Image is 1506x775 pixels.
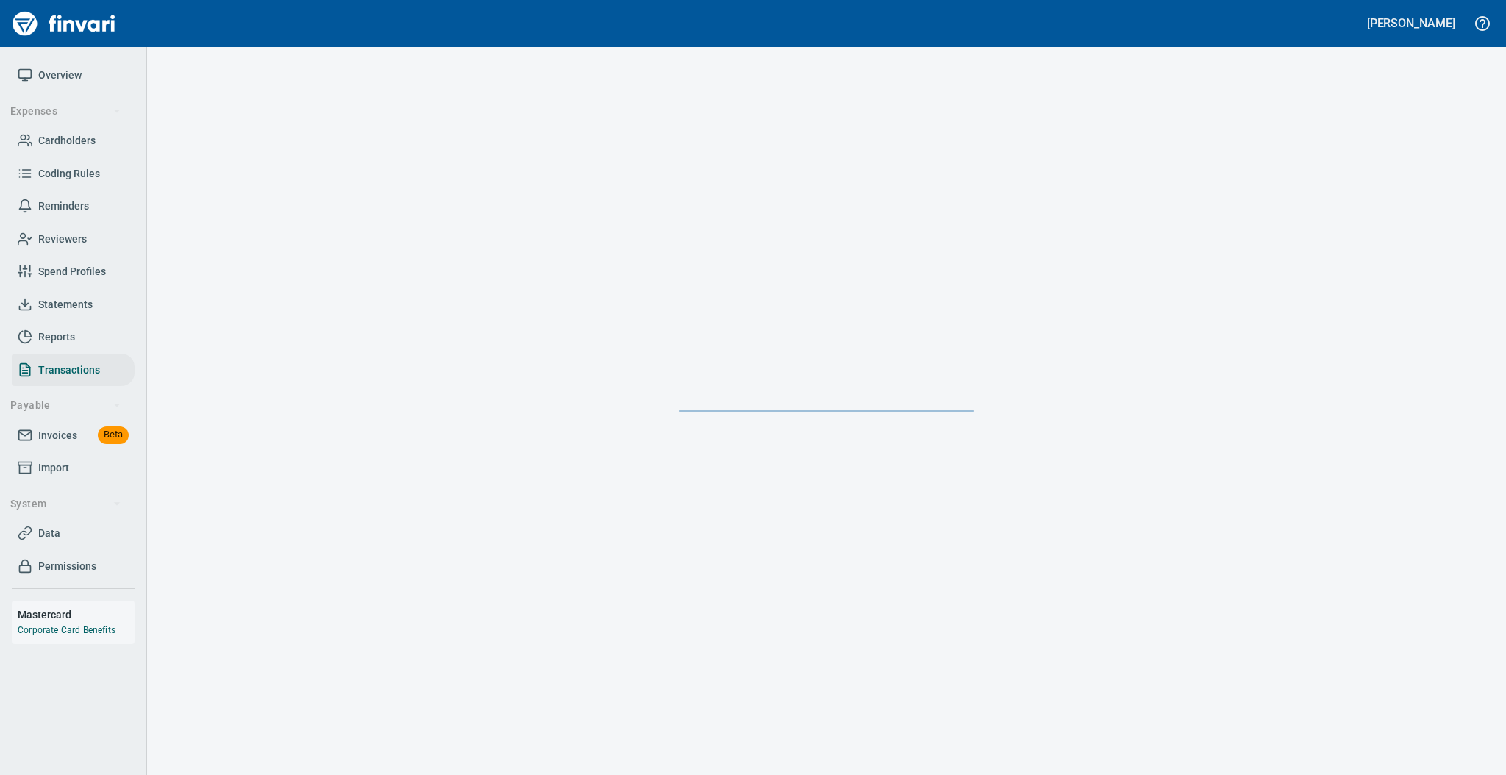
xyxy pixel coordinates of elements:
a: Statements [12,288,135,321]
a: Reminders [12,190,135,223]
a: Corporate Card Benefits [18,625,115,635]
span: Statements [38,296,93,314]
span: Coding Rules [38,165,100,183]
span: Payable [10,396,121,415]
button: System [4,490,127,518]
button: Expenses [4,98,127,125]
a: InvoicesBeta [12,419,135,452]
span: Reminders [38,197,89,215]
span: Invoices [38,426,77,445]
a: Reviewers [12,223,135,256]
span: Reports [38,328,75,346]
a: Spend Profiles [12,255,135,288]
span: Cardholders [38,132,96,150]
a: Coding Rules [12,157,135,190]
span: System [10,495,121,513]
h6: Mastercard [18,607,135,623]
a: Data [12,517,135,550]
img: Finvari [9,6,119,41]
span: Overview [38,66,82,85]
button: Payable [4,392,127,419]
a: Reports [12,321,135,354]
span: Spend Profiles [38,262,106,281]
span: Expenses [10,102,121,121]
span: Beta [98,426,129,443]
span: Import [38,459,69,477]
a: Overview [12,59,135,92]
button: [PERSON_NAME] [1363,12,1459,35]
span: Reviewers [38,230,87,249]
a: Cardholders [12,124,135,157]
h5: [PERSON_NAME] [1367,15,1455,31]
span: Transactions [38,361,100,379]
span: Permissions [38,557,96,576]
span: Data [38,524,60,543]
a: Import [12,451,135,485]
a: Transactions [12,354,135,387]
a: Permissions [12,550,135,583]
